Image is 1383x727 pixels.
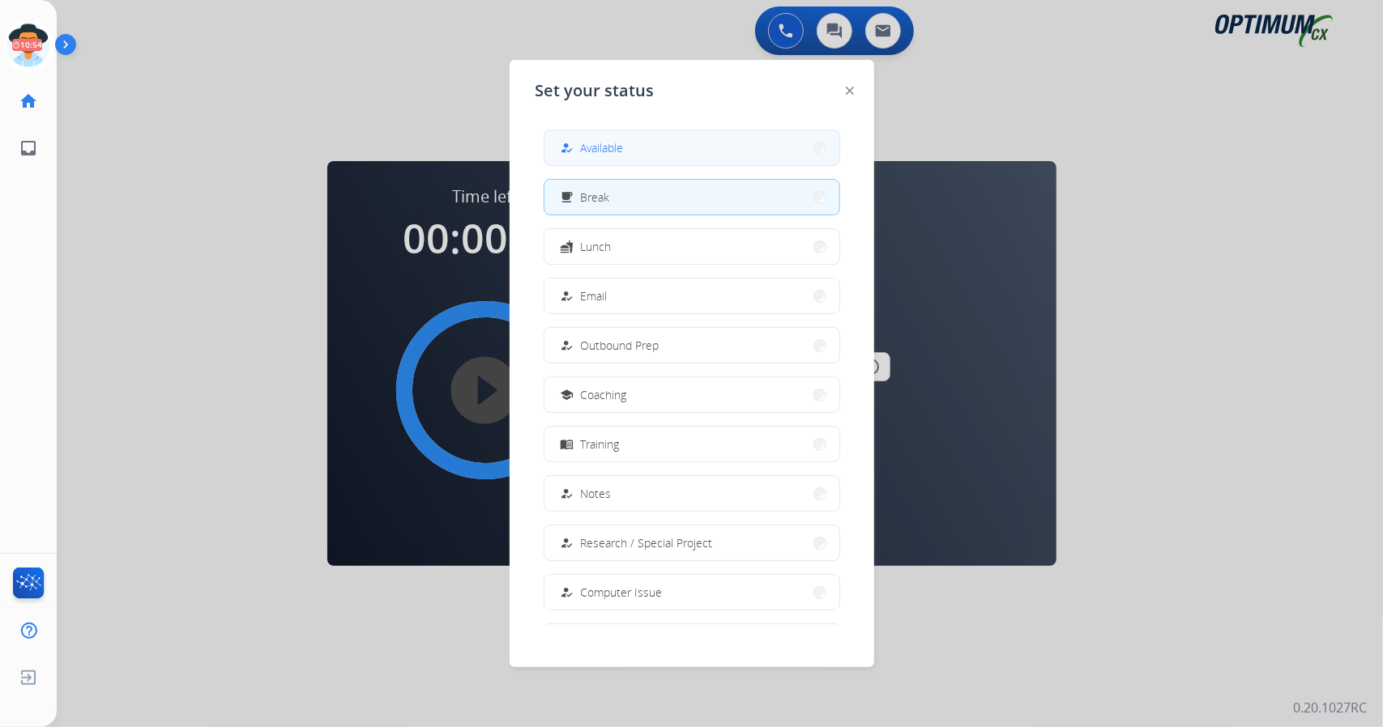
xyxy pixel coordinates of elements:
[560,388,574,402] mat-icon: school
[560,437,574,451] mat-icon: menu_book
[560,190,574,204] mat-icon: free_breakfast
[560,240,574,253] mat-icon: fastfood
[544,624,839,659] button: Internet Issue
[560,141,574,155] mat-icon: how_to_reg
[544,377,839,412] button: Coaching
[560,585,574,599] mat-icon: how_to_reg
[1293,698,1367,717] p: 0.20.1027RC
[560,289,574,303] mat-icon: how_to_reg
[581,287,608,304] span: Email
[544,180,839,215] button: Break
[560,338,574,352] mat-icon: how_to_reg
[560,487,574,500] mat-icon: how_to_reg
[581,238,612,255] span: Lunch
[581,337,659,354] span: Outbound Prep
[544,525,839,560] button: Research / Special Project
[19,138,38,158] mat-icon: inbox
[581,534,713,551] span: Research / Special Project
[581,436,620,453] span: Training
[581,386,627,403] span: Coaching
[544,575,839,610] button: Computer Issue
[581,584,663,601] span: Computer Issue
[560,536,574,550] mat-icon: how_to_reg
[544,278,839,313] button: Email
[581,189,610,206] span: Break
[544,476,839,511] button: Notes
[19,91,38,111] mat-icon: home
[581,139,624,156] span: Available
[544,229,839,264] button: Lunch
[846,87,854,95] img: close-button
[544,130,839,165] button: Available
[536,79,655,102] span: Set your status
[581,485,612,502] span: Notes
[544,328,839,363] button: Outbound Prep
[544,427,839,461] button: Training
